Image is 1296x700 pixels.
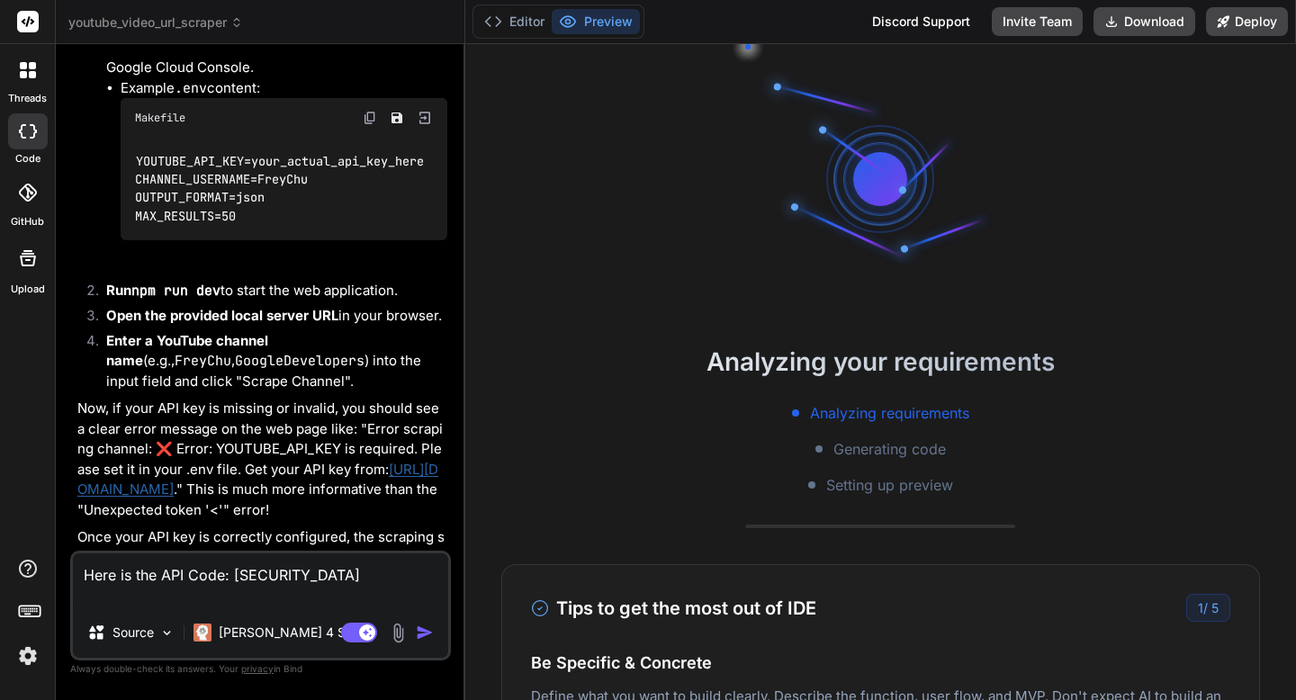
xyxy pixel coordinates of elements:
[92,331,447,392] li: (e.g., , ) into the input field and click "Scrape Channel".
[92,281,447,306] li: to start the web application.
[8,91,47,106] label: threads
[1186,594,1230,622] div: /
[175,79,207,97] code: .env
[552,9,640,34] button: Preview
[388,623,409,643] img: attachment
[416,624,434,642] img: icon
[193,624,211,642] img: Claude 4 Sonnet
[11,282,45,297] label: Upload
[73,553,448,607] textarea: Here is the API Code: [SECURITY_DATA]
[70,660,451,678] p: Always double-check its answers. Your in Bind
[363,111,377,125] img: copy
[135,152,424,226] code: YOUTUBE_API_KEY=your_actual_api_key_here CHANNEL_USERNAME=FreyChu OUTPUT_FORMAT=json MAX_RESULTS=50
[219,624,353,642] p: [PERSON_NAME] 4 S..
[833,438,946,460] span: Generating code
[68,13,243,31] span: youtube_video_url_scraper
[1211,600,1219,615] span: 5
[810,402,969,424] span: Analyzing requirements
[121,78,447,261] li: Example content:
[531,651,1230,675] h4: Be Specific & Concrete
[15,151,40,166] label: code
[992,7,1083,36] button: Invite Team
[159,625,175,641] img: Pick Models
[106,307,338,324] strong: Open the provided local server URL
[112,624,154,642] p: Source
[13,641,43,671] img: settings
[135,111,185,125] span: Makefile
[477,9,552,34] button: Editor
[531,595,816,622] h3: Tips to get the most out of IDE
[131,282,220,300] code: npm run dev
[826,474,953,496] span: Setting up preview
[417,110,433,126] img: Open in Browser
[11,214,44,229] label: GitHub
[241,663,274,674] span: privacy
[1093,7,1195,36] button: Download
[861,7,981,36] div: Discord Support
[77,399,447,520] p: Now, if your API key is missing or invalid, you should see a clear error message on the web page ...
[106,282,220,299] strong: Run
[235,352,364,370] code: GoogleDevelopers
[92,306,447,331] li: in your browser.
[384,105,409,130] button: Save file
[175,352,231,370] code: FreyChu
[1206,7,1288,36] button: Deploy
[77,527,447,568] p: Once your API key is correctly configured, the scraping should work as expected.
[465,343,1296,381] h2: Analyzing your requirements
[1198,600,1203,615] span: 1
[106,332,272,370] strong: Enter a YouTube channel name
